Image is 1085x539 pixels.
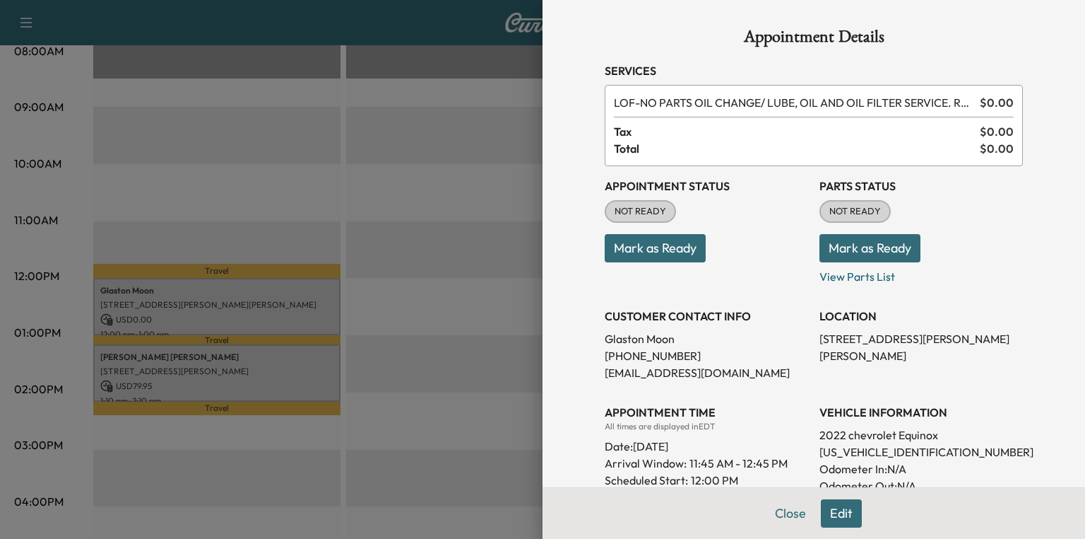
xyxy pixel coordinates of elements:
h1: Appointment Details [605,28,1023,51]
h3: Services [605,62,1023,79]
div: Date: [DATE] [605,432,808,455]
span: NOT READY [606,204,675,219]
h3: Appointment Status [605,178,808,195]
span: $ 0.00 [980,123,1014,140]
span: Total [614,140,980,157]
h3: VEHICLE INFORMATION [819,404,1023,421]
div: All times are displayed in EDT [605,421,808,432]
p: Scheduled Start: [605,472,688,489]
span: 11:45 AM - 12:45 PM [689,455,788,472]
button: Mark as Ready [819,234,920,262]
h3: CUSTOMER CONTACT INFO [605,308,808,325]
h3: LOCATION [819,308,1023,325]
p: [US_VEHICLE_IDENTIFICATION_NUMBER] [819,444,1023,460]
p: Glaston Moon [605,330,808,347]
p: 12:00 PM [691,472,738,489]
button: Edit [821,499,862,528]
span: Tax [614,123,980,140]
h3: Parts Status [819,178,1023,195]
button: Mark as Ready [605,234,706,262]
p: Odometer In: N/A [819,460,1023,477]
p: View Parts List [819,262,1023,285]
button: Close [766,499,815,528]
span: $ 0.00 [980,94,1014,111]
p: [PHONE_NUMBER] [605,347,808,364]
p: Odometer Out: N/A [819,477,1023,494]
span: NO PARTS OIL CHANGE/ LUBE, OIL AND OIL FILTER SERVICE. RESET OIL LIFE MONITOR. HAZARDOUS WASTE FE... [614,94,974,111]
span: NOT READY [821,204,889,219]
h3: APPOINTMENT TIME [605,404,808,421]
p: [STREET_ADDRESS][PERSON_NAME][PERSON_NAME] [819,330,1023,364]
span: $ 0.00 [980,140,1014,157]
p: 2022 chevrolet Equinox [819,427,1023,444]
p: Arrival Window: [605,455,808,472]
p: [EMAIL_ADDRESS][DOMAIN_NAME] [605,364,808,381]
